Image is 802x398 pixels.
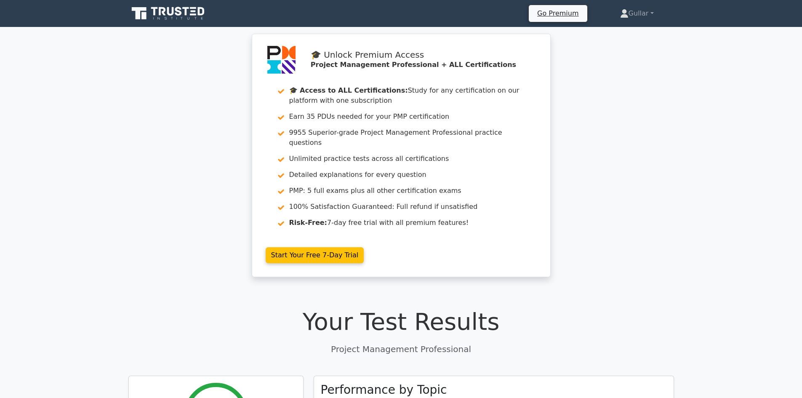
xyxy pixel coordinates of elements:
[128,307,674,336] h1: Your Test Results
[600,5,674,22] a: Gullar
[128,343,674,355] p: Project Management Professional
[266,247,364,263] a: Start Your Free 7-Day Trial
[321,383,447,397] h3: Performance by Topic
[532,8,584,19] a: Go Premium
